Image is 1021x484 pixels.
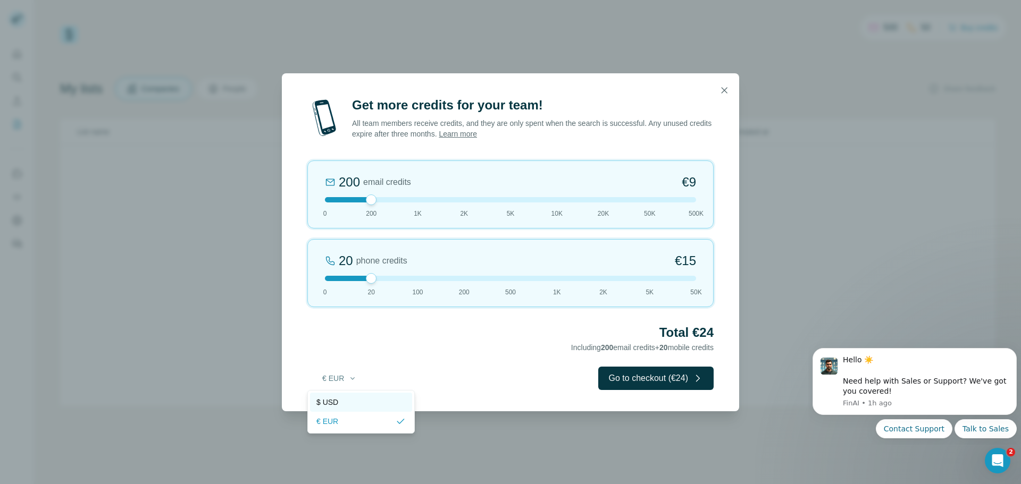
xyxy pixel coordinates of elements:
span: 5K [507,209,515,218]
span: 200 [601,343,613,352]
div: 20 [339,252,353,269]
span: €9 [682,174,696,191]
span: 10K [551,209,563,218]
a: Learn more [439,130,477,138]
span: 500K [689,209,704,218]
span: 1K [553,287,561,297]
span: 2K [599,287,607,297]
span: 0 [323,287,327,297]
iframe: Intercom live chat [985,448,1010,473]
span: 50K [644,209,655,218]
span: Including email credits + mobile credits [571,343,714,352]
span: 20K [598,209,609,218]
button: € EUR [315,369,364,388]
p: All team members receive credits, and they are only spent when the search is successful. Any unus... [352,118,714,139]
span: 500 [505,287,516,297]
span: $ USD [316,397,338,407]
span: 200 [366,209,376,218]
img: mobile-phone [307,97,341,139]
span: 2 [1007,448,1015,456]
span: email credits [363,176,411,189]
span: 5K [646,287,654,297]
h2: Total €24 [307,324,714,341]
span: 1K [414,209,422,218]
iframe: Intercom notifications message [808,338,1021,445]
span: 50K [690,287,701,297]
span: 100 [412,287,423,297]
span: 20 [368,287,375,297]
span: phone credits [356,254,407,267]
div: 200 [339,174,360,191]
span: 200 [459,287,470,297]
span: €15 [675,252,696,269]
span: 0 [323,209,327,218]
span: 20 [659,343,668,352]
span: 2K [460,209,468,218]
button: Go to checkout (€24) [598,367,714,390]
